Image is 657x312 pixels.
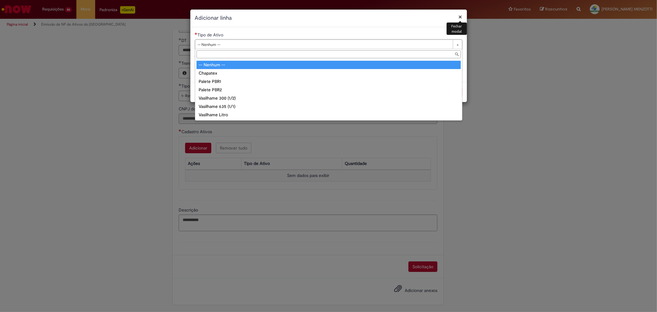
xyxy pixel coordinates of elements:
[197,94,461,102] div: Vasilhame 300 (1/2)
[197,111,461,119] div: Vasilhame Litro
[197,86,461,94] div: Palete PBR2
[197,77,461,86] div: Palete PBR1
[197,61,461,69] div: -- Nenhum --
[197,102,461,111] div: Vasilhame 635 (1/1)
[197,69,461,77] div: Chapatex
[195,60,462,120] ul: Tipo de Ativo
